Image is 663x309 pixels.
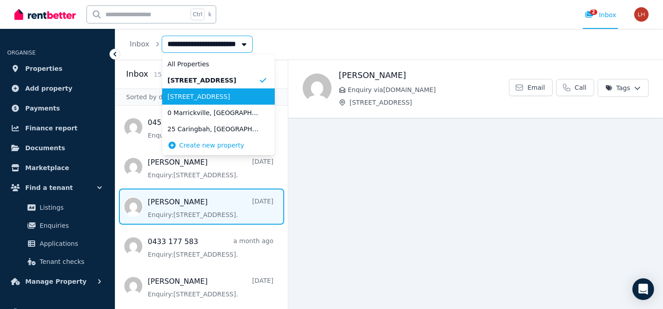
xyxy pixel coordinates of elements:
span: 2 [590,9,597,15]
span: Tenant checks [40,256,100,267]
span: Documents [25,143,65,153]
a: Properties [7,60,108,78]
span: [STREET_ADDRESS] [168,92,259,101]
a: Payments [7,99,108,117]
span: 15 message s [154,71,193,78]
a: Add property [7,79,108,97]
span: Enquiry via [DOMAIN_NAME] [348,85,509,94]
a: Tenant checks [11,253,104,271]
span: All Properties [168,60,259,69]
span: 25 Caringbah, [GEOGRAPHIC_DATA] [168,125,259,134]
span: Finance report [25,123,77,134]
span: Call [575,83,586,92]
span: k [208,11,211,18]
span: Manage Property [25,276,86,287]
button: Find a tenant [7,179,108,197]
img: Donnah King [303,74,331,102]
a: Documents [7,139,108,157]
a: [PERSON_NAME][DATE]Enquiry:[STREET_ADDRESS]. [148,276,273,299]
span: Properties [25,63,63,74]
div: Open Intercom Messenger [632,278,654,300]
button: Manage Property [7,272,108,291]
a: Finance report [7,119,108,137]
span: Tags [605,83,630,92]
a: Listings [11,198,104,217]
span: ORGANISE [7,50,36,56]
div: Sorted by date [115,88,288,106]
a: Applications [11,235,104,253]
span: Payments [25,103,60,114]
span: Ctrl [191,9,204,20]
a: Call [556,79,594,96]
a: 0433 177 583a month agoEnquiry:[STREET_ADDRESS]. [148,236,273,259]
a: [PERSON_NAME][DATE]Enquiry:[STREET_ADDRESS]. [148,197,273,219]
a: Marketplace [7,159,108,177]
nav: Breadcrumb [115,29,263,60]
a: Inbox [130,40,150,48]
span: [STREET_ADDRESS] [168,76,259,85]
span: Enquiries [40,220,100,231]
div: Inbox [585,10,616,19]
span: 0 Marrickville, [GEOGRAPHIC_DATA] [168,108,259,117]
a: 0451 435 187[DATE]Enquiry:[STREET_ADDRESS]. [148,117,273,140]
span: [STREET_ADDRESS] [350,98,509,107]
a: [PERSON_NAME][DATE]Enquiry:[STREET_ADDRESS]. [148,157,273,180]
span: Find a tenant [25,182,73,193]
span: Email [527,83,545,92]
span: Applications [40,238,100,249]
span: Marketplace [25,162,69,173]
a: Enquiries [11,217,104,235]
button: Tags [598,79,649,97]
img: RentBetter [14,8,76,21]
img: LINDA HAMAMDJIAN [634,7,649,22]
a: Email [509,79,553,96]
span: Add property [25,83,73,94]
h1: [PERSON_NAME] [339,69,509,82]
span: Create new property [179,141,244,150]
span: Listings [40,202,100,213]
h2: Inbox [126,68,148,80]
